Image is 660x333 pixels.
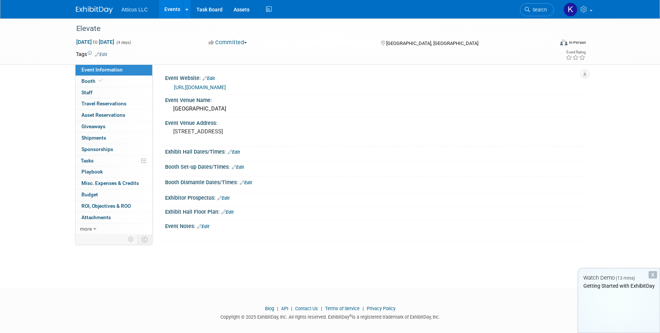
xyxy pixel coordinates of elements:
[81,90,92,95] span: Staff
[221,210,234,215] a: Edit
[81,135,106,141] span: Shipments
[173,128,332,135] pre: [STREET_ADDRESS]
[137,235,152,244] td: Toggle Event Tabs
[116,40,131,45] span: (4 days)
[81,112,125,118] span: Asset Reservations
[76,155,152,166] a: Tasks
[165,95,584,104] div: Event Venue Name:
[99,79,102,83] i: Booth reservation complete
[319,306,324,311] span: |
[125,235,137,244] td: Personalize Event Tab Strip
[81,101,126,106] span: Travel Reservations
[76,212,152,223] a: Attachments
[510,38,586,49] div: Event Format
[295,306,318,311] a: Contact Us
[165,206,584,216] div: Exhibit Hall Floor Plan:
[578,282,660,290] div: Getting Started with ExhibitDay
[76,64,152,76] a: Event Information
[76,98,152,109] a: Travel Reservations
[578,274,660,282] div: Watch Demo
[76,50,107,58] td: Tags
[174,84,226,90] a: [URL][DOMAIN_NAME]
[197,224,209,229] a: Edit
[81,203,131,209] span: ROI, Objectives & ROO
[228,150,240,155] a: Edit
[240,180,252,185] a: Edit
[563,3,577,17] img: Kathryn Conrad
[76,224,152,235] a: more
[76,6,113,14] img: ExhibitDay
[281,306,288,311] a: API
[122,7,148,13] span: Atticus LLC
[76,189,152,200] a: Budget
[80,226,92,232] span: more
[74,22,543,35] div: Elevate
[76,178,152,189] a: Misc. Expenses & Credits
[76,87,152,98] a: Staff
[203,76,215,81] a: Edit
[76,110,152,121] a: Asset Reservations
[76,76,152,87] a: Booth
[289,306,294,311] span: |
[81,214,111,220] span: Attachments
[76,166,152,178] a: Playbook
[81,67,123,73] span: Event Information
[649,271,657,278] div: Dismiss
[265,306,274,311] a: Blog
[566,50,586,54] div: Event Rating
[530,7,547,13] span: Search
[165,177,584,186] div: Booth Dismantle Dates/Times:
[165,73,584,82] div: Event Website:
[76,133,152,144] a: Shipments
[76,144,152,155] a: Sponsorships
[165,221,584,230] div: Event Notes:
[616,276,635,281] span: (13 mins)
[81,192,98,197] span: Budget
[560,39,568,45] img: Format-Inperson.png
[81,158,94,164] span: Tasks
[81,123,105,129] span: Giveaways
[361,306,366,311] span: |
[76,121,152,132] a: Giveaways
[76,39,115,45] span: [DATE] [DATE]
[81,146,113,152] span: Sponsorships
[95,52,107,57] a: Edit
[275,306,280,311] span: |
[171,103,579,115] div: [GEOGRAPHIC_DATA]
[81,180,139,186] span: Misc. Expenses & Credits
[217,196,230,201] a: Edit
[232,165,244,170] a: Edit
[386,41,478,46] span: [GEOGRAPHIC_DATA], [GEOGRAPHIC_DATA]
[367,306,395,311] a: Privacy Policy
[206,39,250,46] button: Committed
[92,39,99,45] span: to
[520,3,554,16] a: Search
[165,161,584,171] div: Booth Set-up Dates/Times:
[165,118,584,127] div: Event Venue Address:
[325,306,360,311] a: Terms of Service
[81,78,104,84] span: Booth
[165,192,584,202] div: Exhibitor Prospectus:
[569,40,586,45] div: In-Person
[349,314,352,318] sup: ®
[165,146,584,156] div: Exhibit Hall Dates/Times:
[81,169,103,175] span: Playbook
[76,201,152,212] a: ROI, Objectives & ROO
